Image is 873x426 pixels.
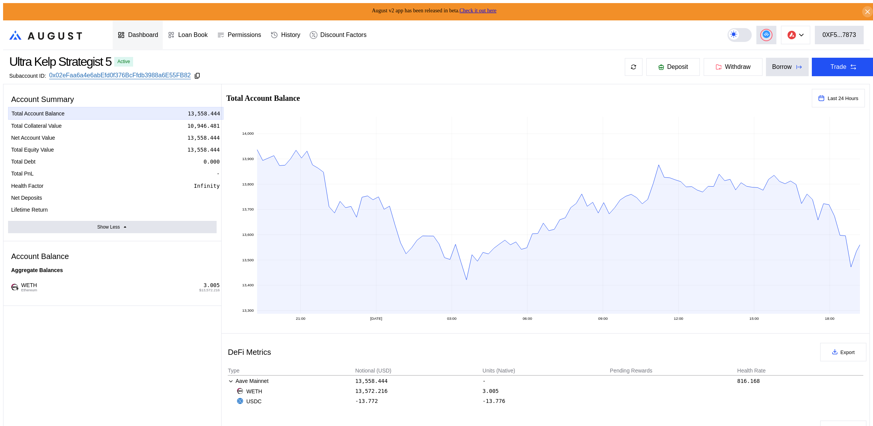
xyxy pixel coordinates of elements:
text: 13,400 [242,283,254,287]
text: 13,900 [242,157,254,161]
div: Type [228,368,239,374]
div: -13.776 [482,398,505,404]
div: 13,558.444 [188,110,220,117]
div: 3.005 [204,282,220,289]
div: History [281,32,300,38]
img: weth.png [11,284,18,291]
text: 06:00 [523,316,532,321]
div: Lifetime Return [11,206,48,213]
div: Ultra Kelp Strategist 5 [9,55,111,69]
div: - [217,206,220,213]
span: Export [841,349,855,355]
text: 09:00 [598,316,608,321]
div: Account Balance [8,249,217,264]
span: $13,572.216 [199,288,220,292]
span: WETH [18,282,37,292]
button: Last 24 Hours [812,89,865,107]
div: Health Factor [11,182,43,189]
span: August v2 app has been released in beta. [372,8,497,13]
img: usdc.png [237,398,243,404]
div: Show Less [97,224,120,230]
div: Loan Book [178,32,208,38]
div: Trade [831,63,846,70]
img: svg+xml,%3c [15,287,19,291]
a: Loan Book [163,21,212,49]
text: 18:00 [825,316,835,321]
button: 0XF5...7873 [815,26,864,44]
a: Check it out here [459,8,496,13]
div: 10,946.481 [187,122,220,129]
a: Permissions [212,21,266,49]
div: Discount Factors [320,32,367,38]
text: 21:00 [296,316,305,321]
span: Deposit [667,63,688,70]
div: Total Debt [11,158,35,165]
div: Aggregate Balances [8,264,217,276]
div: Total Equity Value [11,146,54,153]
div: 13,558.444 [187,134,220,141]
div: 13,558.444 [355,378,387,384]
span: Ethereum [21,288,37,292]
text: 03:00 [447,316,457,321]
div: -13.772 [355,398,378,404]
div: Subaccount ID: [9,73,46,79]
a: 0x02eFaa6a4e6abEfd0f376BcFfdb3988a6E55FB82 [49,72,191,79]
div: Total Collateral Value [11,122,62,129]
div: 0.000 [204,158,220,165]
text: 13,700 [242,207,254,211]
div: Account Summary [8,92,217,107]
text: 13,800 [242,182,254,186]
text: 13,600 [242,232,254,237]
div: 13,572.216 [355,388,387,394]
text: 14,000 [242,131,254,135]
div: - [217,194,220,201]
div: Dashboard [128,32,158,38]
button: Borrow [766,58,809,76]
a: Dashboard [113,21,163,49]
div: 816.168 [737,378,760,384]
div: Borrow [772,63,792,70]
text: 13,300 [242,308,254,312]
div: - [217,170,220,177]
div: - [482,377,609,385]
div: Infinity [194,182,220,189]
div: USDC [237,398,262,405]
div: Pending Rewards [610,368,653,374]
div: Aave Mainnet [228,377,354,385]
div: Permissions [228,32,261,38]
span: Withdraw [725,63,751,70]
text: 12:00 [674,316,684,321]
a: History [266,21,305,49]
div: 13,558.444 [187,146,220,153]
h2: Total Account Balance [226,94,806,102]
text: 15:00 [749,316,759,321]
div: 3.005 [482,388,499,394]
div: DeFi Metrics [228,348,271,357]
div: Total PnL [11,170,33,177]
div: 0XF5...7873 [823,32,856,38]
div: Net Account Value [11,134,55,141]
button: Show Less [8,221,217,233]
button: Withdraw [703,58,763,76]
button: Deposit [646,58,700,76]
div: Notional (USD) [355,368,391,374]
text: [DATE] [371,316,382,321]
button: chain logo [781,26,810,44]
button: Export [820,343,866,361]
div: Active [117,59,130,64]
img: weth.png [237,388,243,394]
div: Net Deposits [11,194,42,201]
div: Total Account Balance [12,110,65,117]
span: Last 24 Hours [828,95,858,101]
div: Health Rate [737,368,766,374]
text: 13,500 [242,258,254,262]
a: Discount Factors [305,21,371,49]
img: chain logo [788,31,796,39]
div: WETH [237,388,262,395]
div: Units (Native) [482,368,515,374]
